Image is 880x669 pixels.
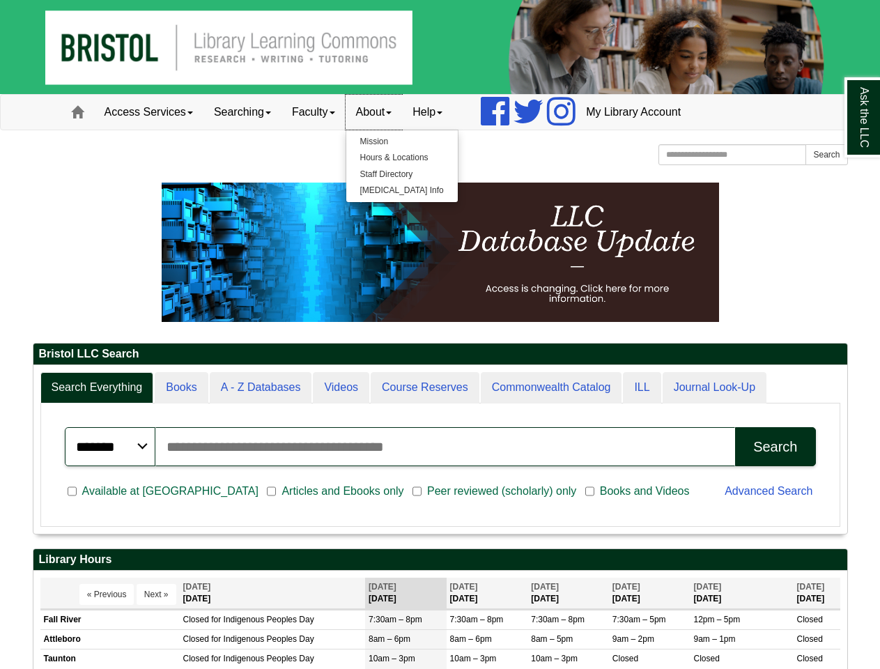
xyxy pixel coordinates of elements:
button: Search [735,427,815,466]
span: Articles and Ebooks only [276,483,409,500]
span: 8am – 6pm [450,634,492,644]
span: 9am – 2pm [612,634,654,644]
span: Closed [797,615,823,624]
input: Peer reviewed (scholarly) only [412,485,422,498]
td: Attleboro [40,630,180,649]
span: 7:30am – 8pm [531,615,585,624]
span: Closed [183,615,209,624]
span: Closed [612,654,638,663]
td: Taunton [40,649,180,669]
span: Books and Videos [594,483,695,500]
span: 10am – 3pm [531,654,578,663]
span: [DATE] [450,582,478,592]
a: Course Reserves [371,372,479,403]
span: for Indigenous Peoples Day [211,654,314,663]
span: 12pm – 5pm [693,615,740,624]
span: Closed [183,634,209,644]
span: Closed [797,634,823,644]
span: [DATE] [531,582,559,592]
span: [DATE] [612,582,640,592]
th: [DATE] [447,578,528,609]
span: 10am – 3pm [369,654,415,663]
a: Searching [203,95,281,130]
a: Mission [346,134,458,150]
span: [DATE] [183,582,211,592]
span: 8am – 6pm [369,634,410,644]
span: for Indigenous Peoples Day [211,634,314,644]
th: [DATE] [365,578,447,609]
input: Available at [GEOGRAPHIC_DATA] [68,485,77,498]
span: [DATE] [797,582,825,592]
button: Search [805,144,847,165]
span: Closed [693,654,719,663]
span: for Indigenous Peoples Day [211,615,314,624]
span: [DATE] [693,582,721,592]
span: 8am – 5pm [531,634,573,644]
span: Closed [183,654,209,663]
th: [DATE] [690,578,793,609]
a: Hours & Locations [346,150,458,166]
div: Search [753,439,797,455]
span: 7:30am – 5pm [612,615,666,624]
span: 7:30am – 8pm [450,615,504,624]
span: [DATE] [369,582,396,592]
button: « Previous [79,584,134,605]
input: Books and Videos [585,485,594,498]
input: Articles and Ebooks only [267,485,276,498]
a: Access Services [94,95,203,130]
a: Search Everything [40,372,154,403]
th: [DATE] [180,578,365,609]
a: Videos [313,372,369,403]
td: Fall River [40,610,180,630]
a: Advanced Search [725,485,812,497]
a: About [346,95,403,130]
span: Peer reviewed (scholarly) only [422,483,582,500]
a: ILL [623,372,661,403]
a: Commonwealth Catalog [481,372,622,403]
span: Closed [797,654,823,663]
span: 9am – 1pm [693,634,735,644]
a: Help [402,95,453,130]
a: Journal Look-Up [663,372,766,403]
a: A - Z Databases [210,372,312,403]
span: 10am – 3pm [450,654,497,663]
img: HTML tutorial [162,183,719,322]
th: [DATE] [527,578,609,609]
a: My Library Account [576,95,691,130]
a: [MEDICAL_DATA] Info [346,183,458,199]
a: Staff Directory [346,167,458,183]
span: 7:30am – 8pm [369,615,422,624]
a: Faculty [281,95,346,130]
th: [DATE] [609,578,690,609]
button: Next » [137,584,176,605]
span: Available at [GEOGRAPHIC_DATA] [77,483,264,500]
th: [DATE] [794,578,840,609]
h2: Library Hours [33,549,847,571]
h2: Bristol LLC Search [33,344,847,365]
a: Books [155,372,208,403]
